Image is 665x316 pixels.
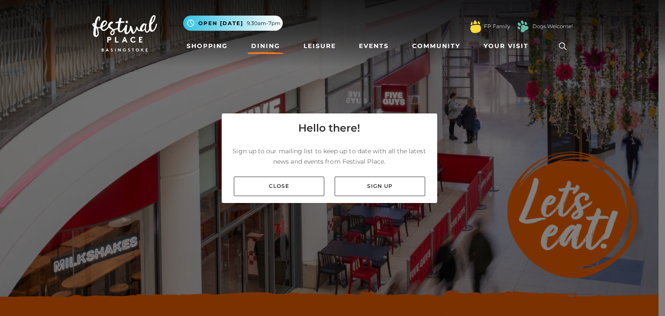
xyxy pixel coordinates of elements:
[533,23,573,30] a: Dogs Welcome!
[300,38,339,54] a: Leisure
[335,177,425,196] a: Sign up
[298,120,360,136] h4: Hello there!
[198,19,243,27] span: Open [DATE]
[409,38,464,54] a: Community
[183,16,283,31] button: Open [DATE] 9.30am-7pm
[484,23,510,30] a: FP Family
[183,38,231,54] a: Shopping
[355,38,392,54] a: Events
[248,38,284,54] a: Dining
[234,177,324,196] a: Close
[247,19,281,27] span: 9.30am-7pm
[92,15,157,52] img: Festival Place Logo
[229,146,430,167] p: Sign up to our mailing list to keep up to date with all the latest news and events from Festival ...
[480,38,536,54] a: Your Visit
[484,42,529,51] span: Your Visit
